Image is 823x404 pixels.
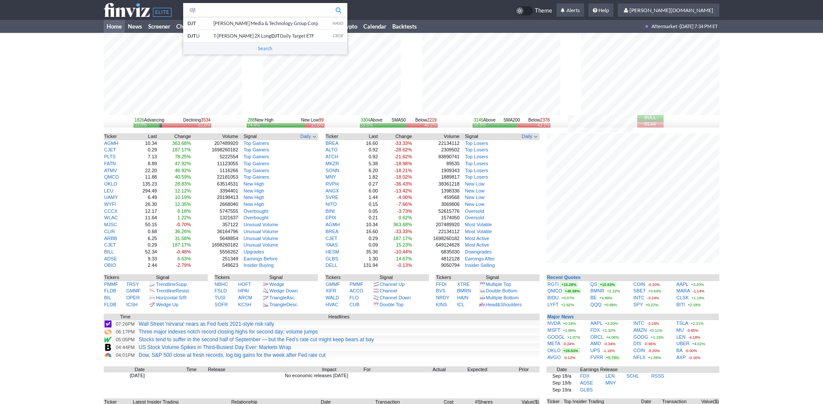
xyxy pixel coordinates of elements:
[187,20,196,26] b: DJT
[591,348,601,353] a: UPS
[380,288,397,293] a: Channel
[413,133,460,140] th: Volume
[413,140,460,147] td: 22134112
[104,147,116,152] a: CJET
[172,147,191,152] span: 187.17%
[389,20,420,33] a: Backtests
[547,275,581,280] b: Recent Quotes
[104,263,116,268] a: OBIO
[139,337,374,343] a: Stocks tend to suffer in the second half of September — but the Fed’s rate cut might keep bears a...
[244,168,269,173] a: Top Gainers
[677,288,690,293] a: MARA
[191,181,238,188] td: 63514531
[244,256,278,261] a: Earnings Before
[380,282,405,287] a: Channel Up
[125,20,145,33] a: News
[580,387,593,392] a: GLBS
[191,174,238,181] td: 22181053
[380,302,404,307] a: Double Top
[351,140,378,147] td: 16.60
[413,160,460,167] td: 89535
[183,42,347,55] a: Search
[104,188,113,193] a: LEU
[238,302,251,307] a: KCSH
[326,222,340,227] a: AGMH
[591,282,597,287] a: QS
[326,141,339,146] a: BREA
[580,373,590,378] a: FDX
[104,161,116,166] a: FATN
[552,373,571,378] a: Sep 18/a
[326,263,338,268] a: DELL
[552,380,571,385] a: Sep 19/b
[457,302,464,307] a: ICL
[187,33,196,38] b: DJT
[326,168,340,173] a: SONN
[465,141,488,146] a: Top Losers
[394,181,412,186] span: -36.43%
[325,295,339,300] a: WALD
[104,282,118,287] a: PMMF
[215,302,228,307] a: SOFR
[394,141,412,146] span: -33.33%
[104,20,125,33] a: Home
[326,181,339,186] a: RVPH
[326,188,339,193] a: ANGX
[104,242,116,247] a: CJET
[271,33,280,38] b: DJT
[465,161,488,166] a: Top Losers
[244,181,264,186] a: New High
[360,117,438,123] div: SMA50
[677,282,689,287] a: AAPL
[651,373,664,378] a: RSSS
[270,302,299,307] a: TriangleDesc.
[378,133,413,140] th: Change
[139,321,274,327] a: Wall Street 'nirvana' nears as Fed fuels 2021-style risk rally
[633,348,645,353] a: COIN
[104,222,117,227] a: MJSC
[380,295,411,300] a: Channel Down
[104,256,117,261] a: ADSE
[131,181,158,188] td: 135.23
[351,181,378,188] td: 0.27
[326,174,336,180] a: MNY
[126,282,139,287] a: TRSY
[591,295,597,300] a: BE
[465,188,484,193] a: New Low
[457,295,468,300] a: HAIN
[473,117,550,123] div: SMA200
[326,161,339,166] a: MKZR
[394,174,412,180] span: -18.02%
[326,242,338,247] a: YAAS
[326,236,338,241] a: CJET
[591,288,604,293] a: BMNR
[677,348,683,353] a: BA
[156,295,187,300] a: Horizontal S/R
[547,314,574,319] a: Major News
[104,302,116,307] a: FLDB
[556,3,584,17] a: Alerts
[238,295,252,300] a: ARCM
[351,188,378,195] td: 6.00
[465,249,492,254] a: Downgrades
[473,117,496,123] div: Above
[591,302,602,307] a: QQQ
[286,295,296,300] span: Asc.
[213,17,330,30] td: [PERSON_NAME] Media & Technology Group Corp
[465,168,488,173] a: Top Losers
[191,154,238,160] td: 5222554
[104,236,117,241] a: ARBB
[131,133,158,140] th: Last
[131,140,158,147] td: 10.34
[633,295,645,300] a: INTC
[633,288,646,293] a: SBET
[486,282,512,287] a: Multiple Top
[215,282,228,287] a: NBHC
[522,133,532,140] span: Daily
[156,282,175,287] span: Trendline
[361,117,383,123] div: Above
[457,288,471,293] a: BMRN
[104,181,118,186] a: OKLO
[351,174,378,181] td: 1.82
[394,168,412,173] span: -18.21%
